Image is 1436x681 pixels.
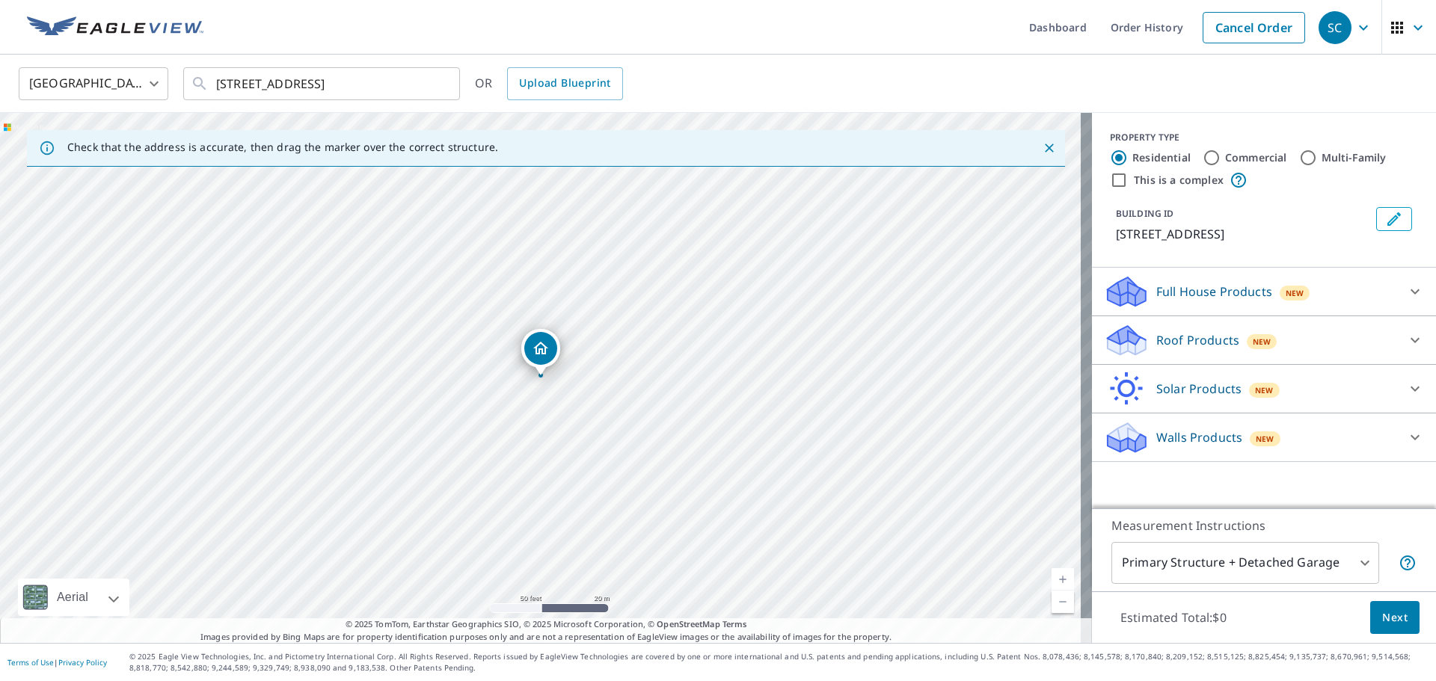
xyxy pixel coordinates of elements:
label: Multi-Family [1322,150,1387,165]
span: Next [1382,608,1408,627]
div: Full House ProductsNew [1104,274,1424,309]
p: | [7,658,107,667]
p: Solar Products [1156,380,1242,398]
span: Upload Blueprint [519,74,610,93]
div: OR [475,67,623,100]
div: Roof ProductsNew [1104,322,1424,358]
span: New [1253,336,1271,348]
span: © 2025 TomTom, Earthstar Geographics SIO, © 2025 Microsoft Corporation, © [346,618,747,631]
p: © 2025 Eagle View Technologies, Inc. and Pictometry International Corp. All Rights Reserved. Repo... [129,651,1429,674]
div: Aerial [52,579,93,616]
div: SC [1319,11,1351,44]
a: Upload Blueprint [507,67,622,100]
p: Measurement Instructions [1111,517,1417,534]
a: Terms [722,618,747,629]
span: New [1255,384,1274,396]
input: Search by address or latitude-longitude [216,63,429,105]
label: This is a complex [1134,173,1224,188]
div: Solar ProductsNew [1104,371,1424,407]
div: Aerial [18,579,129,616]
p: Walls Products [1156,428,1242,446]
div: Walls ProductsNew [1104,419,1424,455]
a: Terms of Use [7,657,54,668]
img: EV Logo [27,16,203,39]
a: Current Level 19, Zoom Out [1052,591,1074,613]
span: New [1256,433,1274,445]
button: Next [1370,601,1420,635]
div: PROPERTY TYPE [1110,131,1418,144]
p: [STREET_ADDRESS] [1116,225,1370,243]
a: Cancel Order [1203,12,1305,43]
p: Check that the address is accurate, then drag the marker over the correct structure. [67,141,498,154]
div: Primary Structure + Detached Garage [1111,542,1379,584]
div: Dropped pin, building 1, Residential property, 2020 E Border St Diamond, IL 60416 [521,329,560,375]
a: OpenStreetMap [657,618,719,629]
p: Full House Products [1156,283,1272,301]
a: Current Level 19, Zoom In [1052,568,1074,591]
span: New [1286,287,1304,299]
button: Edit building 1 [1376,207,1412,231]
span: Your report will include the primary structure and a detached garage if one exists. [1399,554,1417,572]
label: Residential [1132,150,1191,165]
button: Close [1040,138,1059,158]
p: BUILDING ID [1116,207,1173,220]
label: Commercial [1225,150,1287,165]
div: [GEOGRAPHIC_DATA] [19,63,168,105]
p: Estimated Total: $0 [1108,601,1239,634]
a: Privacy Policy [58,657,107,668]
p: Roof Products [1156,331,1239,349]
